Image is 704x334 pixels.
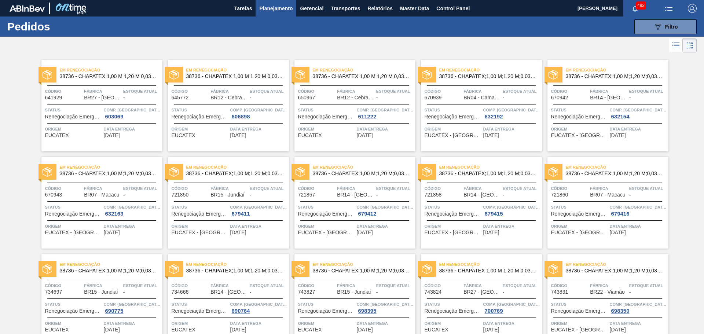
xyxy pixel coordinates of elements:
[422,70,432,80] img: status
[665,24,678,30] span: Filtro
[210,289,247,295] span: BR14 - Curitibana
[551,192,568,198] span: 721860
[313,261,415,268] span: Em renegociação
[104,301,161,314] a: Comp. [GEOGRAPHIC_DATA]690775
[439,261,542,268] span: Em renegociação
[551,308,608,314] span: Renegociação Emergencial de Pedido
[590,192,625,198] span: BR07 - Macacu
[169,70,179,80] img: status
[425,223,481,230] span: Origem
[296,167,305,177] img: status
[84,289,118,295] span: BR15 - Jundiaí
[104,308,125,314] div: 690775
[439,74,536,79] span: 38736 - CHAPATEX;1,00 M;1,20 M;0,03 M;;
[45,114,102,120] span: Renegociação Emergencial de Pedido
[463,282,501,289] span: Fábrica
[289,60,415,151] a: statusEm renegociação38736 - CHAPATEX 1,00 M 1,20 M 0,03 MCódigo650967FábricaBR12 - CebrasaEstoqu...
[483,203,540,217] a: Comp. [GEOGRAPHIC_DATA]679415
[104,301,161,308] span: Comp. Carga
[551,320,608,327] span: Origem
[104,203,161,217] a: Comp. [GEOGRAPHIC_DATA]632163
[463,185,501,192] span: Fábrica
[104,320,161,327] span: Data entrega
[45,133,69,138] span: EUCATEX
[400,4,429,13] span: Master Data
[551,95,568,100] span: 670942
[610,308,631,314] div: 698350
[169,167,179,177] img: status
[551,230,608,235] span: EUCATEX - BOTUCATU
[483,133,499,138] span: 09/10/2021
[551,106,608,114] span: Status
[104,114,125,120] div: 603069
[483,320,540,327] span: Data entrega
[45,301,102,308] span: Status
[425,203,481,211] span: Status
[367,4,392,13] span: Relatórios
[610,133,626,138] span: 09/10/2021
[376,95,378,100] span: -
[425,114,481,120] span: Renegociação Emergencial de Pedido
[425,301,481,308] span: Status
[230,106,287,114] span: Comp. Carga
[45,203,102,211] span: Status
[483,301,540,308] span: Comp. Carga
[664,4,673,13] img: userActions
[230,211,252,217] div: 679411
[549,264,558,274] img: status
[259,4,293,13] span: Planejamento
[439,164,542,171] span: Em renegociação
[186,261,289,268] span: Em renegociação
[503,289,505,295] span: -
[483,114,505,120] div: 632192
[503,192,505,198] span: -
[104,223,161,230] span: Data entrega
[123,88,161,95] span: Estoque atual
[439,171,536,176] span: 38736 - CHAPATEX;1,00 M;1,20 M;0,03 M;;
[629,289,631,295] span: -
[636,1,646,10] span: 483
[590,95,627,100] span: BR14 - Curitibana
[186,74,283,79] span: 38736 - CHAPATEX 1,00 M 1,20 M 0,03 M
[483,327,499,333] span: 18/11/2021
[104,230,120,235] span: 10/10/2021
[298,282,335,289] span: Código
[357,211,378,217] div: 679412
[425,289,442,295] span: 743824
[60,261,162,268] span: Em renegociação
[610,125,667,133] span: Data entrega
[230,230,246,235] span: 09/11/2021
[610,203,667,211] span: Comp. Carga
[551,88,588,95] span: Código
[172,289,189,295] span: 734666
[162,60,289,151] a: statusEm renegociação38736 - CHAPATEX 1,00 M 1,20 M 0,03 MCódigo645772FábricaBR12 - CebrasaEstoqu...
[104,211,125,217] div: 632163
[172,327,195,333] span: EUCATEX
[298,289,315,295] span: 743827
[357,106,414,120] a: Comp. [GEOGRAPHIC_DATA]611222
[230,203,287,217] a: Comp. [GEOGRAPHIC_DATA]679411
[376,289,378,295] span: -
[123,95,125,100] span: -
[629,185,667,192] span: Estoque atual
[566,171,663,176] span: 38736 - CHAPATEX;1,00 M;1,20 M;0,03 M;;
[610,301,667,314] a: Comp. [GEOGRAPHIC_DATA]698350
[43,167,52,177] img: status
[45,125,102,133] span: Origem
[337,185,374,192] span: Fábrica
[551,223,608,230] span: Origem
[104,327,120,333] span: 13/11/2021
[172,211,228,217] span: Renegociação Emergencial de Pedido
[230,133,246,138] span: 23/09/2021
[483,223,540,230] span: Data entrega
[298,125,355,133] span: Origem
[250,289,252,295] span: -
[45,289,62,295] span: 734697
[60,164,162,171] span: Em renegociação
[357,320,414,327] span: Data entrega
[250,282,287,289] span: Estoque atual
[313,171,410,176] span: 38736 - CHAPATEX;1,00 M;1,20 M;0,03 M;;
[357,327,373,333] span: 17/11/2021
[123,289,125,295] span: -
[551,125,608,133] span: Origem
